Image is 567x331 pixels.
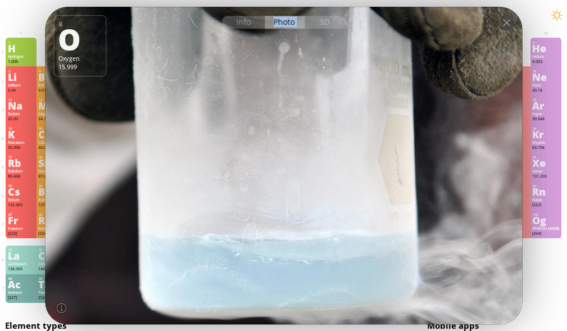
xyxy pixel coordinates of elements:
[38,251,65,260] div: Ce
[8,83,35,88] div: Lithium
[38,216,65,225] div: Ra
[8,212,35,217] div: 87
[532,44,559,53] div: He
[8,130,35,139] div: K
[38,145,65,150] div: 40.078
[8,40,35,45] div: 1
[39,126,65,131] div: 20
[39,69,65,74] div: 4
[532,202,559,207] div: [222]
[532,169,559,174] div: Xenon
[532,197,559,202] div: Radon
[532,158,559,167] div: Xe
[8,116,35,121] div: 22.99
[532,59,559,64] div: 4.003
[58,24,101,53] div: O
[38,295,65,300] div: 232.038
[38,197,65,202] div: Barium
[8,231,35,236] div: [223]
[8,145,35,150] div: 39.098
[533,155,559,160] div: 54
[38,290,65,295] div: Thorium
[305,16,346,29] div: 3D
[8,280,35,289] div: Ac
[39,248,65,252] div: 58
[38,226,65,231] div: Radium
[8,98,35,102] div: 11
[8,111,35,116] div: Sodium
[532,83,559,88] div: Neon
[8,248,35,252] div: 57
[39,276,65,281] div: 90
[39,155,65,160] div: 38
[8,155,35,160] div: 37
[8,59,35,64] div: 1.008
[38,111,65,116] div: Magnesium
[38,158,65,167] div: Sr
[39,212,65,217] div: 88
[532,145,559,150] div: 83.798
[38,202,65,207] div: 137.327
[8,72,35,81] div: Li
[38,116,65,121] div: 24.305
[533,212,559,217] div: 118
[38,88,65,93] div: 9.012
[8,184,35,188] div: 55
[8,158,35,167] div: Rb
[39,98,65,102] div: 12
[532,216,559,225] div: Og
[38,83,65,88] div: Beryllium
[38,72,65,81] div: Be
[222,16,265,29] div: Info
[38,130,65,139] div: Ca
[38,261,65,266] div: Cerium
[8,54,35,59] div: Hydrogen
[8,202,35,207] div: 132.905
[8,226,35,231] div: Francium
[8,266,35,271] div: 138.905
[8,126,35,131] div: 19
[8,251,35,260] div: La
[8,101,35,110] div: Na
[533,69,559,74] div: 10
[532,174,559,179] div: 131.293
[38,169,65,174] div: Strontium
[8,169,35,174] div: Rubidium
[8,290,35,295] div: Actinium
[8,88,35,93] div: 6.94
[8,216,35,225] div: Fr
[533,98,559,102] div: 18
[8,187,35,196] div: Cs
[532,54,559,59] div: Helium
[532,116,559,121] div: 39.948
[38,231,65,236] div: [226]
[8,174,35,179] div: 85.468
[532,101,559,110] div: Ar
[38,140,65,145] div: Calcium
[532,72,559,81] div: Ne
[38,187,65,196] div: Ba
[532,130,559,139] div: Kr
[8,295,35,300] div: [227]
[38,280,65,289] div: Th
[38,174,65,179] div: 87.62
[533,126,559,131] div: 36
[8,276,35,281] div: 89
[8,197,35,202] div: Cesium
[58,20,102,28] div: 8
[3,6,564,21] h1: Talbica. Interactive chemistry
[532,140,559,145] div: Krypton
[532,111,559,116] div: Argon
[8,44,35,53] div: H
[8,140,35,145] div: Potassium
[8,261,35,266] div: Lanthanum
[532,226,559,231] div: [PERSON_NAME]
[8,69,35,74] div: 3
[532,231,559,236] div: [294]
[532,88,559,93] div: 20.18
[58,62,101,70] div: 15.999
[58,55,101,62] div: Oxygen
[533,184,559,188] div: 86
[38,101,65,110] div: Mg
[38,266,65,271] div: 140.116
